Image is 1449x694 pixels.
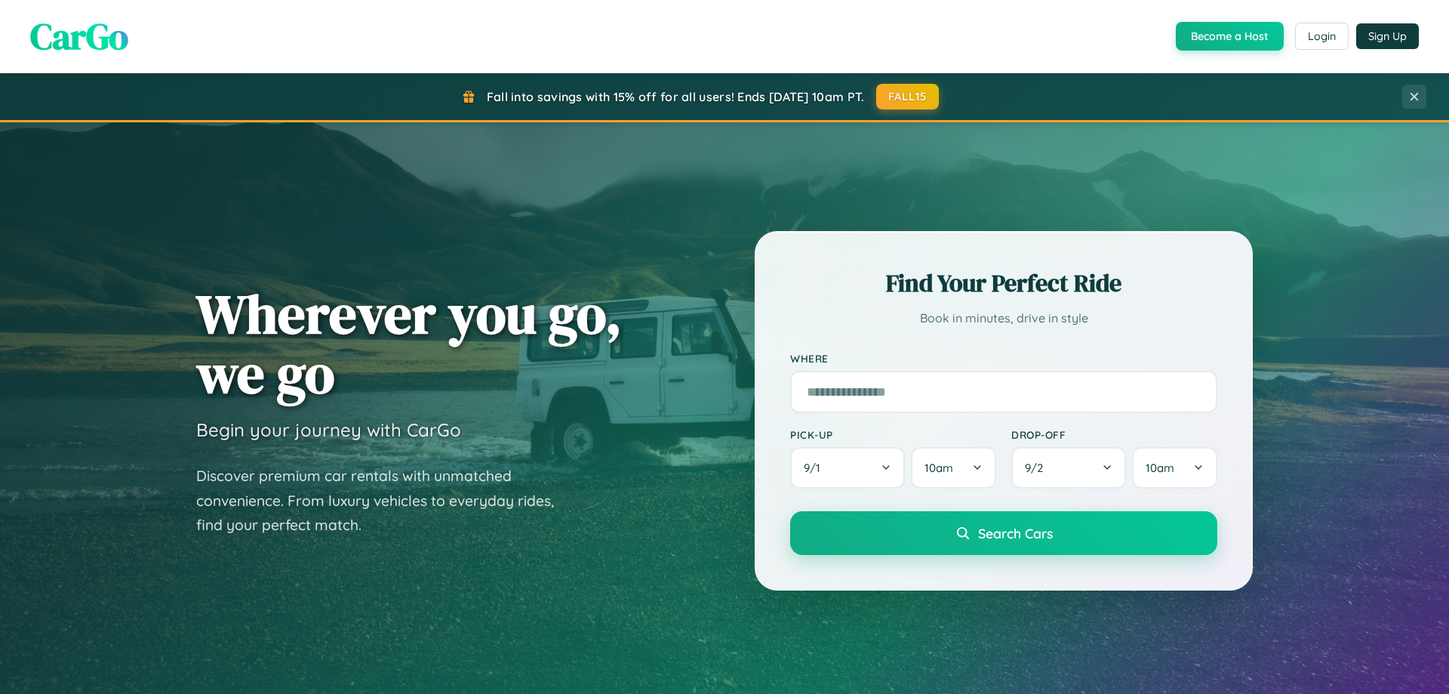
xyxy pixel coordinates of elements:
[1176,22,1284,51] button: Become a Host
[487,89,865,104] span: Fall into savings with 15% off for all users! Ends [DATE] 10am PT.
[1146,461,1174,475] span: 10am
[1295,23,1349,50] button: Login
[1011,447,1126,489] button: 9/2
[1132,447,1217,489] button: 10am
[876,84,940,109] button: FALL15
[978,525,1053,541] span: Search Cars
[1356,23,1419,49] button: Sign Up
[804,461,828,475] span: 9 / 1
[790,267,1217,300] h2: Find Your Perfect Ride
[1025,461,1051,475] span: 9 / 2
[196,418,461,441] h3: Begin your journey with CarGo
[790,352,1217,365] label: Where
[196,284,622,403] h1: Wherever you go, we go
[924,461,953,475] span: 10am
[790,511,1217,555] button: Search Cars
[790,428,996,441] label: Pick-up
[790,447,905,489] button: 9/1
[911,447,996,489] button: 10am
[30,11,128,61] span: CarGo
[790,307,1217,329] p: Book in minutes, drive in style
[1011,428,1217,441] label: Drop-off
[196,464,574,538] p: Discover premium car rentals with unmatched convenience. From luxury vehicles to everyday rides, ...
